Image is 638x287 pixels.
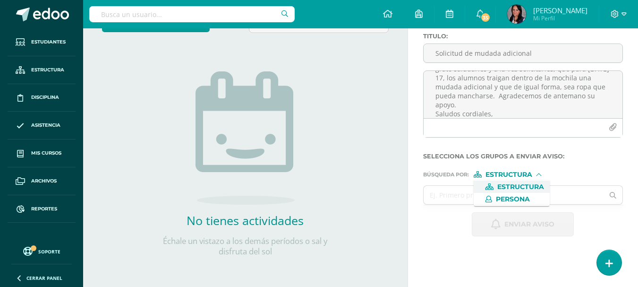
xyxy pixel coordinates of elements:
[424,186,604,204] input: Ej. Primero primaria
[424,44,622,62] input: Titulo
[151,236,340,257] p: Échale un vistazo a los demás períodos o sal y disfruta del sol
[8,28,76,56] a: Estudiantes
[38,248,60,255] span: Soporte
[31,177,57,185] span: Archivos
[507,5,526,24] img: 7c7f218108a2ce5e1ccc30c0446a1647.png
[196,71,295,205] img: no_activities.png
[474,171,544,178] div: [object Object]
[480,12,491,23] span: 35
[8,56,76,84] a: Estructura
[89,6,295,22] input: Busca un usuario...
[504,213,554,236] span: Enviar aviso
[11,244,72,257] a: Soporte
[423,153,623,160] label: Selecciona los grupos a enviar aviso :
[8,84,76,112] a: Disciplina
[423,33,623,40] label: Titulo :
[472,212,574,236] button: Enviar aviso
[26,275,62,281] span: Cerrar panel
[8,112,76,139] a: Asistencia
[8,139,76,167] a: Mis cursos
[485,172,532,177] span: Estructura
[496,197,530,202] span: Persona
[497,184,544,190] span: Estructura
[31,38,66,46] span: Estudiantes
[8,167,76,195] a: Archivos
[424,71,622,118] textarea: Estimados Padres de Familia: Por este medio me es grato saludarles y a la vez solicitarles, que p...
[151,212,340,228] h2: No tienes actividades
[8,195,76,223] a: Reportes
[31,94,59,101] span: Disciplina
[31,149,61,157] span: Mis cursos
[31,122,60,129] span: Asistencia
[31,205,57,213] span: Reportes
[31,66,64,74] span: Estructura
[533,6,587,15] span: [PERSON_NAME]
[423,172,469,177] span: Búsqueda por :
[533,14,587,22] span: Mi Perfil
